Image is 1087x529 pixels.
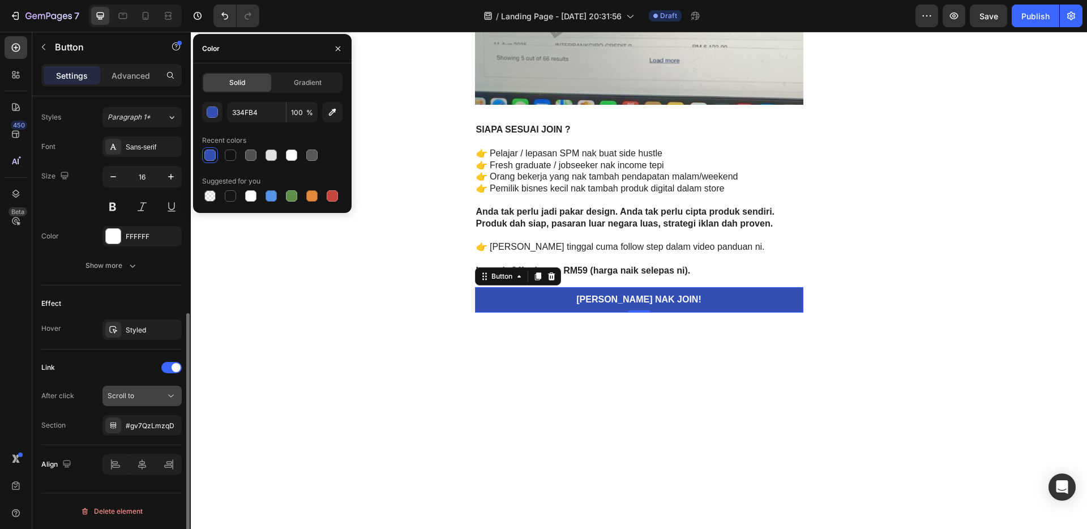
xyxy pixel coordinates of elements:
p: Button [55,40,151,54]
div: Color [202,44,220,54]
button: Scroll to [102,386,182,406]
span: Scroll to [108,391,134,400]
div: Font [41,142,55,152]
div: Color [41,231,59,241]
div: Button [298,240,324,250]
strong: Produk dah siap, pasaran luar negara luas, strategi iklan dah proven. [285,187,583,197]
p: Advanced [112,70,150,82]
p: 👉 Pelajar / lepasan SPM nak buat side hustle [285,116,611,128]
div: Rich Text Editor. Editing area: main [284,91,613,164]
button: Publish [1012,5,1059,27]
div: Suggested for you [202,176,260,186]
div: Effect [41,298,61,309]
span: Paragraph 1* [108,112,151,122]
div: Styles [41,112,61,122]
div: Rich Text Editor. Editing area: main [386,262,510,274]
div: Delete element [80,505,143,518]
span: Gradient [294,78,322,88]
button: Paragraph 1* [102,107,182,127]
div: Sans-serif [126,142,179,152]
p: 👉 Pemilik bisnes kecil nak tambah produk digital dalam store [285,151,611,163]
div: Styled [126,325,179,335]
span: Solid [229,78,245,88]
p: 7 [74,9,79,23]
a: Rich Text Editor. Editing area: main [284,255,613,281]
p: Settings [56,70,88,82]
div: Section [41,420,66,430]
span: Draft [660,11,677,21]
div: Size [41,169,71,184]
div: Link [41,362,55,373]
div: FFFFFF [126,232,179,242]
div: Beta [8,207,27,216]
div: Publish [1021,10,1050,22]
iframe: Design area [191,32,1087,529]
div: Show more [85,260,138,271]
strong: SIAPA SESUAI JOIN ? [285,93,380,103]
div: Hover [41,323,61,334]
div: Open Intercom Messenger [1049,473,1076,501]
div: Undo/Redo [213,5,259,27]
strong: Launch Offer hanya RM59 (harga naik selepas ni). [285,234,500,244]
button: Show more [41,255,182,276]
p: 👉 Orang bekerja yang nak tambah pendapatan malam/weekend [285,139,611,151]
strong: Anda tak perlu jadi pakar design. Anda tak perlu cipta produk sendiri. [285,175,584,185]
span: / [496,10,499,22]
button: Delete element [41,502,182,521]
span: Landing Page - [DATE] 20:31:56 [501,10,622,22]
div: Rich Text Editor. Editing area: main [284,173,613,246]
input: Eg: FFFFFF [227,102,286,122]
button: 7 [5,5,84,27]
button: Save [970,5,1007,27]
div: 450 [11,121,27,130]
span: Save [979,11,998,21]
div: #gv7QzLmzqD [126,421,179,431]
p: [PERSON_NAME] NAK JOIN! [386,262,510,274]
span: % [306,108,313,118]
p: 👉 [PERSON_NAME] tinggal cuma follow step dalam video panduan ni. [285,210,611,221]
div: Recent colors [202,135,246,146]
div: Align [41,457,74,472]
div: After click [41,391,74,401]
p: 👉 Fresh graduate / jobseeker nak income tepi [285,128,611,140]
